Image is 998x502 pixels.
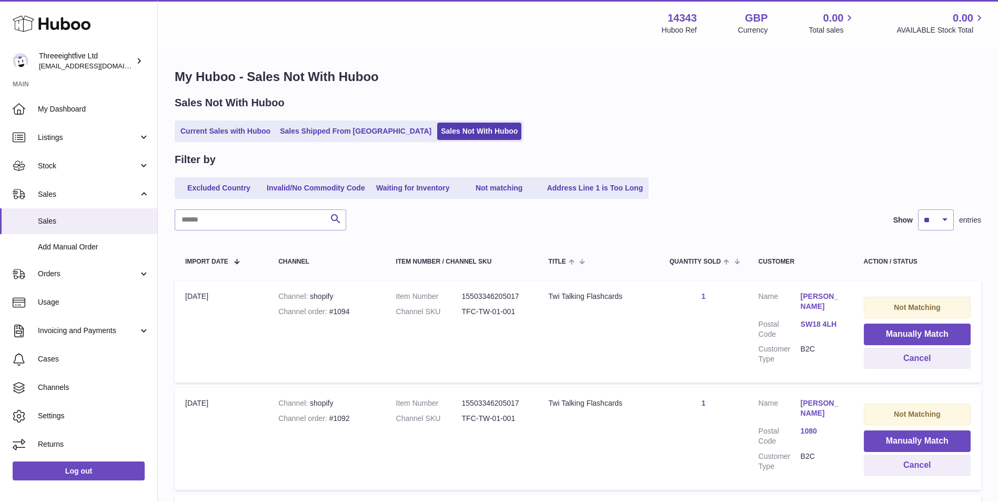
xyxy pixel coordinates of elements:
span: Orders [38,269,138,279]
button: Manually Match [864,324,971,345]
img: internalAdmin-14343@internal.huboo.com [13,53,28,69]
span: Total sales [809,25,855,35]
a: Waiting for Inventory [371,179,455,197]
a: [PERSON_NAME] [801,398,843,418]
a: Not matching [457,179,541,197]
button: Cancel [864,348,971,369]
div: Threeeightfive Ltd [39,51,134,71]
span: Cases [38,354,149,364]
div: Customer [759,258,843,265]
dd: 15503346205017 [462,292,528,302]
span: 0.00 [953,11,973,25]
label: Show [893,215,913,225]
div: Item Number / Channel SKU [396,258,528,265]
span: My Dashboard [38,104,149,114]
span: Title [549,258,566,265]
strong: GBP [745,11,768,25]
dd: 15503346205017 [462,398,528,408]
a: Address Line 1 is Too Long [543,179,647,197]
a: Current Sales with Huboo [177,123,274,140]
strong: Channel [278,399,310,407]
div: shopify [278,292,375,302]
span: 0.00 [823,11,844,25]
strong: Channel order [278,414,329,423]
strong: Not Matching [894,303,941,312]
span: Settings [38,411,149,421]
td: [DATE] [175,388,268,489]
strong: Not Matching [894,410,941,418]
dt: Name [759,398,801,421]
span: Sales [38,189,138,199]
a: SW18 4LH [801,319,843,329]
dt: Postal Code [759,426,801,446]
span: Stock [38,161,138,171]
dt: Customer Type [759,344,801,364]
a: 1080 [801,426,843,436]
dd: B2C [801,344,843,364]
div: Channel [278,258,375,265]
dd: B2C [801,451,843,471]
a: 0.00 AVAILABLE Stock Total [896,11,985,35]
dt: Item Number [396,398,462,408]
a: Sales Not With Huboo [437,123,521,140]
dt: Channel SKU [396,414,462,424]
span: Add Manual Order [38,242,149,252]
span: Invoicing and Payments [38,326,138,336]
h1: My Huboo - Sales Not With Huboo [175,68,981,85]
span: Sales [38,216,149,226]
strong: Channel order [278,307,329,316]
dt: Customer Type [759,451,801,471]
button: Manually Match [864,430,971,452]
h2: Filter by [175,153,216,167]
a: Excluded Country [177,179,261,197]
span: Quantity Sold [669,258,721,265]
h2: Sales Not With Huboo [175,96,285,110]
strong: Channel [278,292,310,300]
dd: TFC-TW-01-001 [462,414,528,424]
td: [DATE] [175,281,268,383]
a: [PERSON_NAME] [801,292,843,312]
div: Currency [738,25,768,35]
span: [EMAIL_ADDRESS][DOMAIN_NAME] [39,62,155,70]
dt: Name [759,292,801,314]
span: entries [959,215,981,225]
a: 1 [701,292,705,300]
span: Listings [38,133,138,143]
dt: Postal Code [759,319,801,339]
dt: Channel SKU [396,307,462,317]
a: 0.00 Total sales [809,11,855,35]
dt: Item Number [396,292,462,302]
span: Returns [38,439,149,449]
span: AVAILABLE Stock Total [896,25,985,35]
strong: 14343 [668,11,697,25]
div: Twi Talking Flashcards [549,292,649,302]
div: Action / Status [864,258,971,265]
div: #1094 [278,307,375,317]
a: Invalid/No Commodity Code [263,179,369,197]
span: Usage [38,297,149,307]
a: Sales Shipped From [GEOGRAPHIC_DATA] [276,123,435,140]
span: Channels [38,383,149,393]
button: Cancel [864,455,971,476]
a: 1 [701,399,705,407]
a: Log out [13,461,145,480]
div: Huboo Ref [662,25,697,35]
div: #1092 [278,414,375,424]
div: Twi Talking Flashcards [549,398,649,408]
div: shopify [278,398,375,408]
span: Import date [185,258,228,265]
dd: TFC-TW-01-001 [462,307,528,317]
